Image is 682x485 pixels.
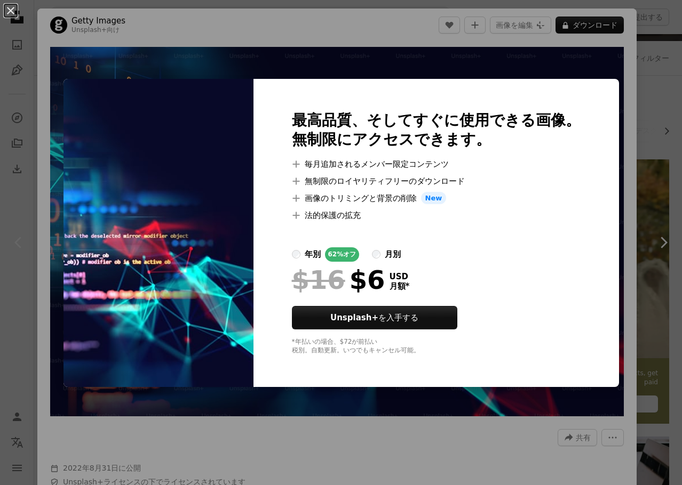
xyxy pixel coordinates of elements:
[292,192,581,205] li: 画像のトリミングと背景の削除
[421,192,447,205] span: New
[372,250,380,258] input: 月別
[292,250,300,258] input: 年別62%オフ
[390,272,410,281] span: USD
[292,111,581,149] h2: 最高品質、そしてすぐに使用できる画像。 無制限にアクセスできます。
[292,158,581,171] li: 毎月追加されるメンバー限定コンテンツ
[292,175,581,188] li: 無制限のロイヤリティフリーのダウンロード
[292,266,345,294] span: $16
[325,247,360,262] div: 62% オフ
[330,313,378,322] strong: Unsplash+
[385,248,401,261] div: 月別
[292,338,581,355] div: *年払いの場合、 $72 が前払い 税別。自動更新。いつでもキャンセル可能。
[292,266,385,294] div: $6
[305,248,321,261] div: 年別
[292,209,581,222] li: 法的保護の拡充
[64,79,253,387] img: premium_photo-1661877737564-3dfd7282efcb
[292,306,457,329] button: Unsplash+を入手する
